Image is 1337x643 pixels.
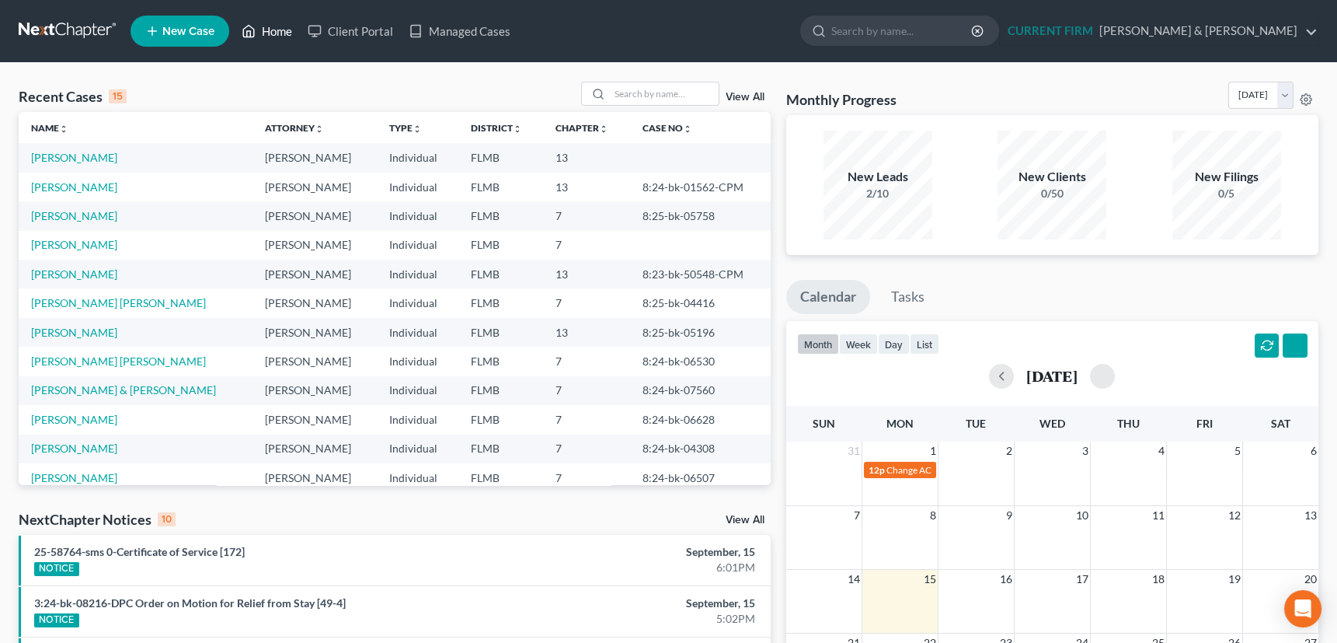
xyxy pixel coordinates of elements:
[458,463,543,492] td: FLMB
[1151,506,1166,525] span: 11
[525,611,755,627] div: 5:02PM
[1172,186,1281,201] div: 0/5
[458,347,543,376] td: FLMB
[34,545,245,558] a: 25-58764-sms 0-Certificate of Service [172]
[1157,442,1166,460] span: 4
[413,124,422,134] i: unfold_more
[31,383,216,397] a: [PERSON_NAME] & [PERSON_NAME]
[1008,23,1093,37] strong: CURRENT FIRM
[19,510,176,529] div: NextChapter Notices
[31,296,206,309] a: [PERSON_NAME] [PERSON_NAME]
[252,376,377,405] td: [PERSON_NAME]
[998,168,1106,186] div: New Clients
[630,463,771,492] td: 8:24-bk-06507
[543,435,630,463] td: 7
[1026,368,1078,384] h2: [DATE]
[852,506,862,525] span: 7
[109,89,127,103] div: 15
[1303,506,1318,525] span: 13
[300,17,401,45] a: Client Portal
[31,471,117,484] a: [PERSON_NAME]
[525,560,755,575] div: 6:01PM
[886,464,956,476] span: Change AC filters
[1151,570,1166,589] span: 18
[1172,168,1281,186] div: New Filings
[34,562,79,576] div: NOTICE
[377,405,458,434] td: Individual
[377,435,458,463] td: Individual
[252,405,377,434] td: [PERSON_NAME]
[599,124,608,134] i: unfold_more
[1233,442,1242,460] span: 5
[555,122,608,134] a: Chapterunfold_more
[34,613,79,627] div: NOTICE
[886,417,914,430] span: Mon
[377,201,458,230] td: Individual
[19,87,127,106] div: Recent Cases
[513,124,522,134] i: unfold_more
[525,544,755,560] div: September, 15
[31,151,117,164] a: [PERSON_NAME]
[1303,570,1318,589] span: 20
[458,318,543,347] td: FLMB
[1000,17,1318,45] a: CURRENT FIRM[PERSON_NAME] & [PERSON_NAME]
[630,318,771,347] td: 8:25-bk-05196
[31,326,117,339] a: [PERSON_NAME]
[630,347,771,376] td: 8:24-bk-06530
[910,334,939,355] button: list
[265,122,324,134] a: Attorneyunfold_more
[377,173,458,201] td: Individual
[252,143,377,172] td: [PERSON_NAME]
[1074,506,1090,525] span: 10
[543,173,630,201] td: 13
[458,260,543,288] td: FLMB
[458,143,543,172] td: FLMB
[59,124,68,134] i: unfold_more
[786,90,897,109] h3: Monthly Progress
[458,405,543,434] td: FLMB
[878,334,910,355] button: day
[377,376,458,405] td: Individual
[877,280,938,314] a: Tasks
[786,280,870,314] a: Calendar
[869,464,885,476] span: 12p
[922,570,938,589] span: 15
[31,122,68,134] a: Nameunfold_more
[31,238,117,251] a: [PERSON_NAME]
[31,180,117,194] a: [PERSON_NAME]
[252,318,377,347] td: [PERSON_NAME]
[630,173,771,201] td: 8:24-bk-01562-CPM
[252,260,377,288] td: [PERSON_NAME]
[642,122,692,134] a: Case Nounfold_more
[1117,417,1140,430] span: Thu
[1284,590,1321,627] div: Open Intercom Messenger
[630,405,771,434] td: 8:24-bk-06628
[377,463,458,492] td: Individual
[846,570,862,589] span: 14
[1081,442,1090,460] span: 3
[630,288,771,317] td: 8:25-bk-04416
[1074,570,1090,589] span: 17
[315,124,324,134] i: unfold_more
[998,186,1106,201] div: 0/50
[458,288,543,317] td: FLMB
[726,515,764,526] a: View All
[1227,506,1242,525] span: 12
[401,17,518,45] a: Managed Cases
[630,201,771,230] td: 8:25-bk-05758
[525,596,755,611] div: September, 15
[458,173,543,201] td: FLMB
[377,347,458,376] td: Individual
[543,376,630,405] td: 7
[458,231,543,260] td: FLMB
[377,288,458,317] td: Individual
[31,355,206,368] a: [PERSON_NAME] [PERSON_NAME]
[1271,417,1290,430] span: Sat
[458,201,543,230] td: FLMB
[252,288,377,317] td: [PERSON_NAME]
[797,334,839,355] button: month
[1004,442,1014,460] span: 2
[1196,417,1213,430] span: Fri
[458,376,543,405] td: FLMB
[1039,417,1065,430] span: Wed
